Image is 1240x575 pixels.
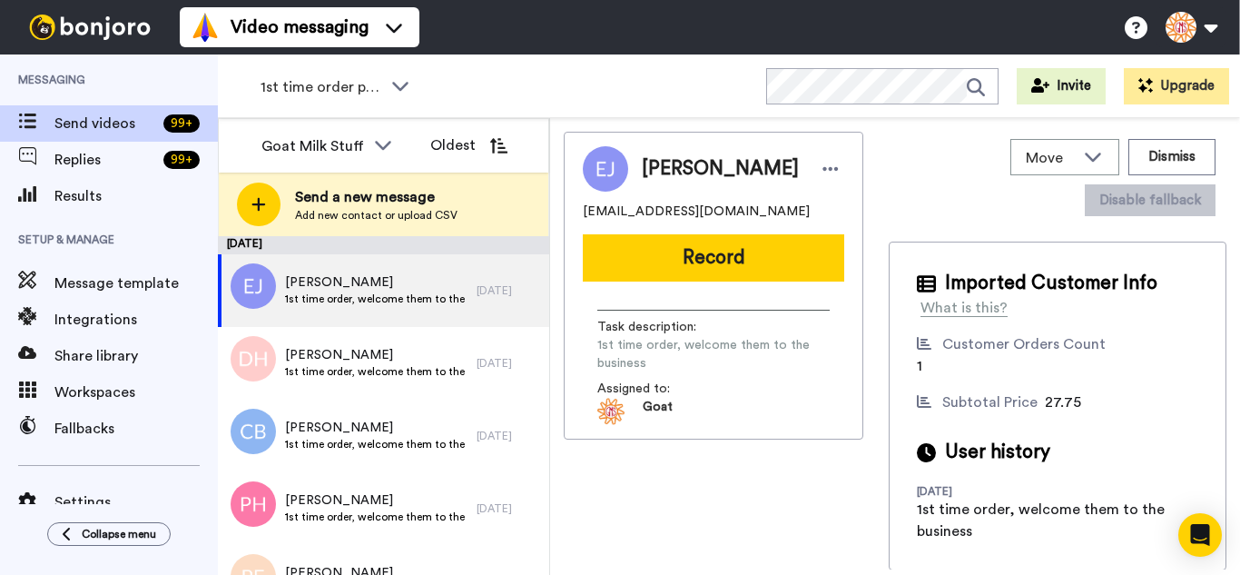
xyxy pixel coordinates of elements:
span: Integrations [54,309,218,331]
span: [EMAIL_ADDRESS][DOMAIN_NAME] [583,203,810,221]
span: Fallbacks [54,418,218,440]
img: ej.png [231,263,276,309]
div: 1st time order, welcome them to the business [917,499,1198,542]
div: [DATE] [917,484,1035,499]
img: Image of Elizabeth Johnson [583,146,628,192]
div: Customer Orders Count [942,333,1106,355]
div: [DATE] [477,356,540,371]
img: 5d2957c9-16f3-4727-b4cc-986dc77f13ee-1569252105.jpg [597,398,625,425]
button: Invite [1017,68,1106,104]
img: bj-logo-header-white.svg [22,15,158,40]
span: Replies [54,149,156,171]
button: Upgrade [1124,68,1229,104]
span: 1st time order, welcome them to the business [285,292,467,306]
div: 99 + [163,114,200,133]
img: vm-color.svg [191,13,220,42]
button: Disable fallback [1085,184,1215,216]
span: Settings [54,491,218,513]
span: Task description : [597,318,724,336]
div: Goat Milk Stuff [261,135,365,157]
span: 27.75 [1045,395,1081,410]
span: Video messaging [231,15,369,40]
span: 1st time order people [261,76,382,98]
button: Dismiss [1128,139,1215,175]
span: Send a new message [295,186,458,208]
div: 99 + [163,151,200,169]
span: Collapse menu [82,527,156,541]
span: Results [54,185,218,207]
img: ph.png [231,481,276,527]
span: [PERSON_NAME] [285,419,467,437]
span: Share library [54,345,218,367]
span: Move [1026,147,1075,169]
div: [DATE] [477,283,540,298]
span: 1 [917,359,922,373]
span: Goat [643,398,673,425]
span: 1st time order, welcome them to the business [285,437,467,451]
span: Add new contact or upload CSV [295,208,458,223]
span: 1st time order, welcome them to the business [285,510,467,524]
div: What is this? [920,297,1008,319]
span: Imported Customer Info [945,270,1157,297]
div: [DATE] [218,236,549,254]
span: User history [945,439,1050,466]
div: [DATE] [477,429,540,443]
span: [PERSON_NAME] [285,346,467,364]
img: dh.png [231,336,276,382]
span: Message template [54,273,218,294]
span: 1st time order, welcome them to the business [285,364,467,379]
span: Send videos [54,113,156,134]
div: Open Intercom Messenger [1178,513,1222,557]
span: [PERSON_NAME] [285,273,467,292]
img: cb.png [231,409,276,454]
span: [PERSON_NAME] [642,155,799,183]
span: [PERSON_NAME] [285,491,467,510]
button: Record [583,234,844,282]
span: Assigned to: [597,380,724,398]
div: [DATE] [477,501,540,516]
div: Subtotal Price [942,392,1038,413]
span: 1st time order, welcome them to the business [597,336,830,372]
span: Workspaces [54,382,218,403]
button: Collapse menu [47,522,171,546]
button: Oldest [417,127,521,164]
